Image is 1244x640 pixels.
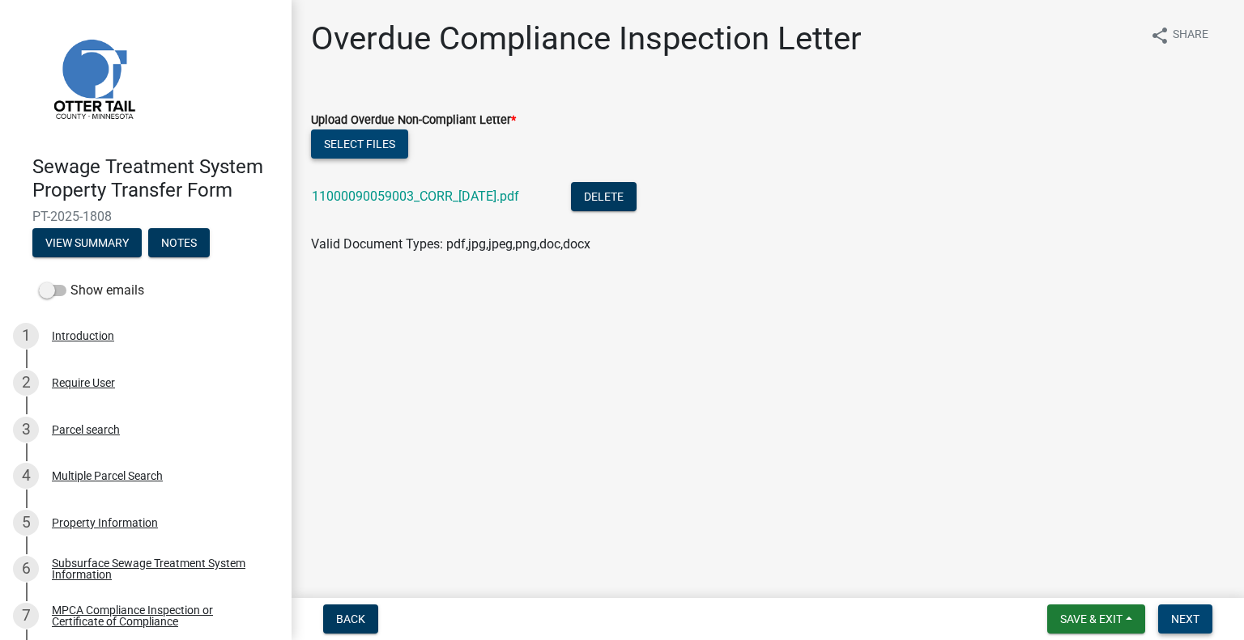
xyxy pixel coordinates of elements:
div: Parcel search [52,424,120,435]
button: Back [323,604,378,634]
img: Otter Tail County, Minnesota [32,17,154,138]
wm-modal-confirm: Notes [148,237,210,250]
button: Select files [311,129,408,159]
div: MPCA Compliance Inspection or Certificate of Compliance [52,604,266,627]
span: Share [1173,26,1208,45]
button: Save & Exit [1047,604,1145,634]
div: Subsurface Sewage Treatment System Information [52,557,266,580]
div: 4 [13,463,39,489]
wm-modal-confirm: Delete Document [571,190,637,206]
button: Next [1158,604,1212,634]
div: 2 [13,370,39,396]
span: Back [336,612,365,625]
h4: Sewage Treatment System Property Transfer Form [32,155,279,202]
span: Valid Document Types: pdf,jpg,jpeg,png,doc,docx [311,236,590,252]
i: share [1150,26,1169,45]
span: Next [1171,612,1199,625]
span: PT-2025-1808 [32,209,259,224]
button: Notes [148,228,210,257]
button: shareShare [1137,19,1221,51]
button: Delete [571,182,637,211]
div: 1 [13,323,39,349]
div: Introduction [52,330,114,341]
span: Save & Exit [1060,612,1123,625]
label: Upload Overdue Non-Compliant Letter [311,115,516,126]
div: 7 [13,603,39,629]
div: Require User [52,377,115,388]
div: 6 [13,556,39,582]
label: Show emails [39,281,144,300]
div: 3 [13,417,39,443]
div: 5 [13,510,39,536]
div: Property Information [52,517,158,528]
button: View Summary [32,228,142,257]
h1: Overdue Compliance Inspection Letter [311,19,862,58]
wm-modal-confirm: Summary [32,237,142,250]
div: Multiple Parcel Search [52,470,163,481]
a: 11000090059003_CORR_[DATE].pdf [312,189,519,204]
